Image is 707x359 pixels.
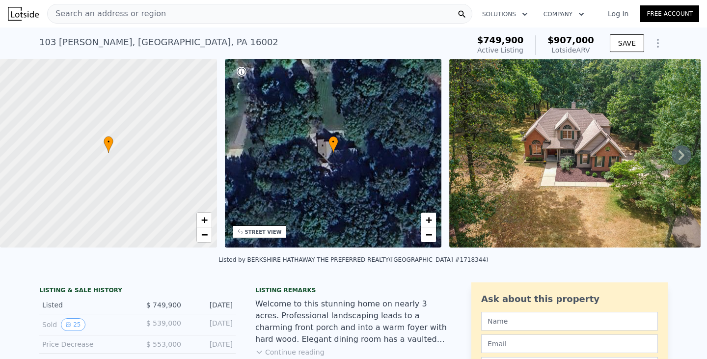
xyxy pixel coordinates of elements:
[39,35,278,49] div: 103 [PERSON_NAME] , [GEOGRAPHIC_DATA] , PA 16002
[255,347,325,357] button: Continue reading
[328,138,338,146] span: •
[421,227,436,242] a: Zoom out
[189,339,233,349] div: [DATE]
[328,136,338,153] div: •
[61,318,85,331] button: View historical data
[481,312,658,331] input: Name
[218,256,488,263] div: Listed by BERKSHIRE HATHAWAY THE PREFERRED REALTY ([GEOGRAPHIC_DATA] #1718344)
[201,228,207,241] span: −
[42,300,130,310] div: Listed
[39,286,236,296] div: LISTING & SALE HISTORY
[426,228,432,241] span: −
[42,318,130,331] div: Sold
[536,5,592,23] button: Company
[474,5,536,23] button: Solutions
[477,35,524,45] span: $749,900
[421,213,436,227] a: Zoom in
[189,318,233,331] div: [DATE]
[48,8,166,20] span: Search an address or region
[547,35,594,45] span: $907,000
[104,136,113,153] div: •
[449,59,701,248] img: Sale: 167592262 Parcel: 87564511
[255,286,452,294] div: Listing remarks
[42,339,130,349] div: Price Decrease
[201,214,207,226] span: +
[426,214,432,226] span: +
[640,5,699,22] a: Free Account
[146,301,181,309] span: $ 749,900
[197,227,212,242] a: Zoom out
[197,213,212,227] a: Zoom in
[8,7,39,21] img: Lotside
[104,138,113,146] span: •
[596,9,640,19] a: Log In
[481,334,658,353] input: Email
[189,300,233,310] div: [DATE]
[547,45,594,55] div: Lotside ARV
[477,46,523,54] span: Active Listing
[146,340,181,348] span: $ 553,000
[481,292,658,306] div: Ask about this property
[245,228,282,236] div: STREET VIEW
[610,34,644,52] button: SAVE
[255,298,452,345] div: Welcome to this stunning home on nearly 3 acres. Professional landscaping leads to a charming fro...
[146,319,181,327] span: $ 539,000
[648,33,668,53] button: Show Options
